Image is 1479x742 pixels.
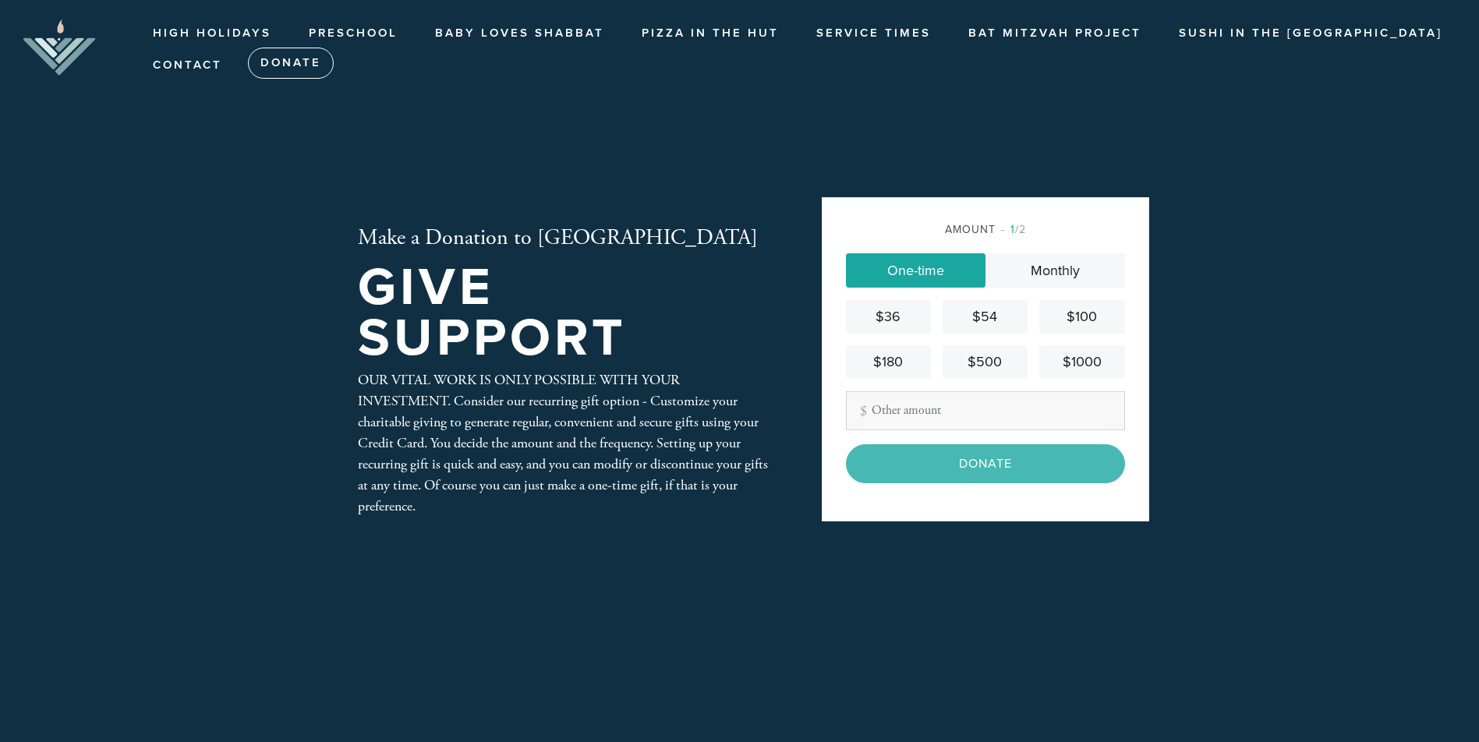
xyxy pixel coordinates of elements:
div: $180 [852,352,925,373]
a: Baby Loves Shabbat [423,19,616,48]
a: Donate [248,48,334,79]
div: $36 [852,306,925,327]
span: 1 [1010,223,1015,236]
span: /2 [1001,223,1026,236]
a: $500 [943,345,1028,379]
div: $54 [949,306,1021,327]
div: $100 [1046,306,1118,327]
div: OUR VITAL WORK IS ONLY POSSIBLE WITH YOUR INVESTMENT. Consider our recurring gift option - Custom... [358,369,771,517]
a: High Holidays [141,19,283,48]
a: Bat Mitzvah Project [957,19,1153,48]
a: Contact [141,51,234,80]
h2: Make a Donation to [GEOGRAPHIC_DATA] [358,225,771,252]
div: $1000 [1046,352,1118,373]
a: One-time [846,253,985,288]
a: $36 [846,300,931,334]
h1: Give Support [358,263,771,363]
div: $500 [949,352,1021,373]
a: Sushi in the [GEOGRAPHIC_DATA] [1167,19,1454,48]
a: Pizza in the Hut [630,19,791,48]
img: aJHC_stacked_0-removebg-preview.png [23,19,95,76]
a: $100 [1039,300,1124,334]
a: $1000 [1039,345,1124,379]
a: $54 [943,300,1028,334]
a: Service Times [805,19,943,48]
a: $180 [846,345,931,379]
a: Monthly [985,253,1125,288]
div: Amount [846,221,1125,238]
input: Other amount [846,391,1125,430]
a: Preschool [297,19,409,48]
